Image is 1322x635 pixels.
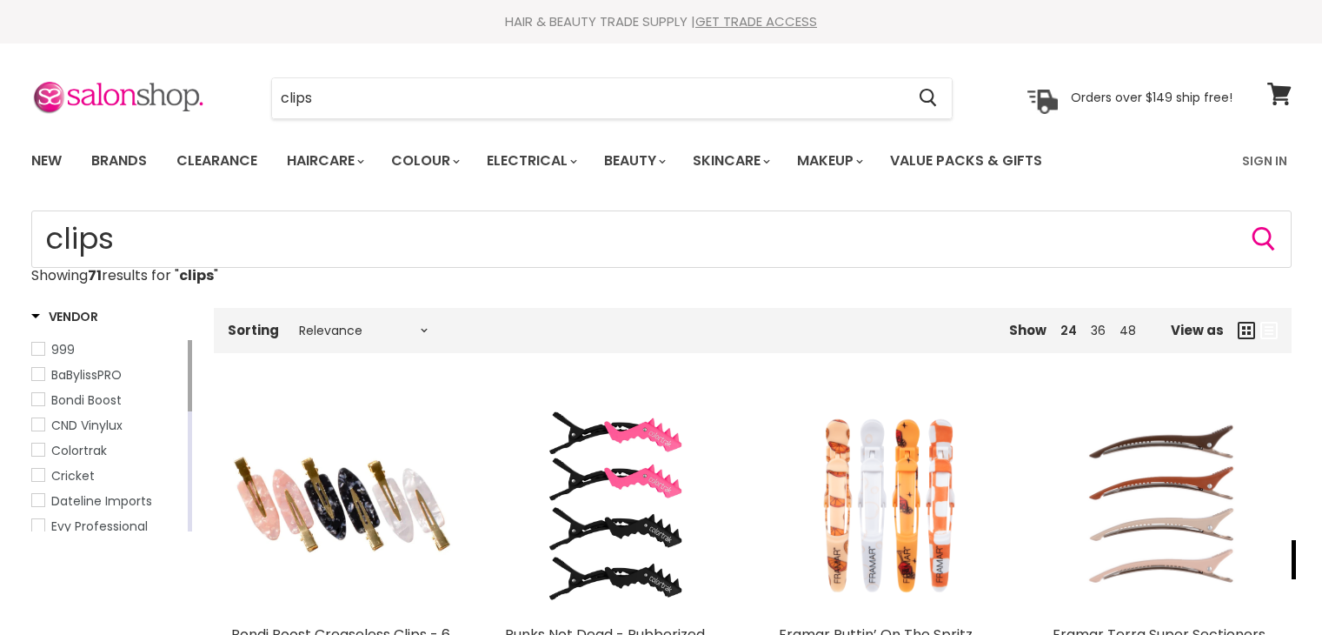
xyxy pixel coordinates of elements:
[591,143,676,179] a: Beauty
[1053,395,1274,617] a: Framar Terra Super Sectioners
[31,340,184,359] a: 999
[51,467,95,485] span: Cricket
[10,13,1313,30] div: HAIR & BEAUTY TRADE SUPPLY |
[31,416,184,435] a: CND Vinylux
[51,518,148,535] span: Evy Professional
[78,143,160,179] a: Brands
[88,265,102,285] strong: 71
[272,78,906,118] input: Search
[505,395,727,617] a: Punks Not Dead - Rubberized Croc Clips
[906,78,952,118] button: Search
[31,365,184,384] a: BaBylissPRO
[784,143,874,179] a: Makeup
[31,211,1292,268] form: Product
[51,391,122,409] span: Bondi Boost
[779,395,1000,617] img: Framar Puttin’ On The Spritz Gator Grip Clips
[31,517,184,536] a: Evy Professional
[1071,90,1232,105] p: Orders over $149 ship free!
[231,395,453,617] a: Bondi Boost Creaseless Clips - 6 Pack
[1171,323,1224,338] span: View as
[31,308,98,325] h3: Vendor
[51,442,107,459] span: Colortrak
[695,12,817,30] a: GET TRADE ACCESS
[51,366,122,384] span: BaBylissPRO
[31,268,1292,284] p: Showing results for " "
[51,492,152,510] span: Dateline Imports
[51,417,123,434] span: CND Vinylux
[31,491,184,511] a: Dateline Imports
[474,143,588,179] a: Electrical
[1091,322,1106,339] a: 36
[31,211,1292,268] input: Search
[680,143,781,179] a: Skincare
[18,136,1144,186] ul: Main menu
[31,466,184,485] a: Cricket
[274,143,375,179] a: Haircare
[1250,225,1278,253] button: Search
[31,391,184,410] a: Bondi Boost
[163,143,270,179] a: Clearance
[10,136,1313,186] nav: Main
[541,395,689,617] img: Punks Not Dead - Rubberized Croc Clips
[877,143,1055,179] a: Value Packs & Gifts
[1060,322,1077,339] a: 24
[228,323,279,338] label: Sorting
[1119,322,1136,339] a: 48
[378,143,470,179] a: Colour
[1232,143,1298,179] a: Sign In
[271,77,953,119] form: Product
[1009,321,1046,339] span: Show
[231,438,453,572] img: Bondi Boost Creaseless Clips - 6 Pack
[31,441,184,460] a: Colortrak
[51,341,75,358] span: 999
[179,265,214,285] strong: clips
[18,143,75,179] a: New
